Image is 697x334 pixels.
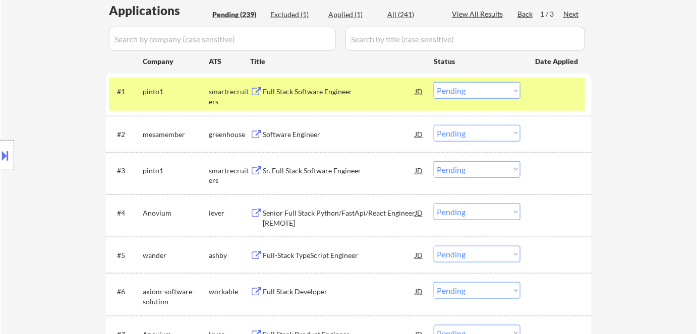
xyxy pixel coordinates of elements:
div: ashby [209,250,250,260]
div: Next [563,9,579,19]
input: Search by title (case sensitive) [345,27,585,51]
div: greenhouse [209,129,250,140]
div: JD [414,161,424,179]
div: Company [143,56,209,66]
div: smartrecruiters [209,87,250,106]
div: JD [414,125,424,143]
div: wander [143,250,209,260]
div: #6 [117,287,135,297]
div: Excluded (1) [270,10,321,20]
div: #5 [117,250,135,260]
div: View All Results [452,9,506,19]
div: All (241) [387,10,438,20]
div: Back [517,9,534,19]
div: lever [209,208,250,218]
div: Full Stack Software Engineer [263,87,415,97]
div: 1 / 3 [540,9,563,19]
div: Sr. Full Stack Software Engineer [263,166,415,176]
input: Search by company (case sensitive) [109,27,336,51]
div: Full-Stack TypeScript Engineer [263,250,415,260]
div: Date Applied [535,56,579,66]
div: JD [414,282,424,300]
div: JD [414,204,424,222]
div: Applications [109,5,209,17]
div: workable [209,287,250,297]
div: Applied (1) [328,10,379,20]
div: axiom-software-solution [143,287,209,306]
div: Full Stack Developer [263,287,415,297]
div: JD [414,246,424,264]
div: Pending (239) [212,10,263,20]
div: Title [250,56,424,66]
div: smartrecruiters [209,166,250,185]
div: Status [434,52,520,70]
div: Senior Full Stack Python/FastApi/React Engineer [REMOTE] [263,208,415,228]
div: Software Engineer [263,129,415,140]
div: JD [414,82,424,100]
div: ATS [209,56,250,66]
